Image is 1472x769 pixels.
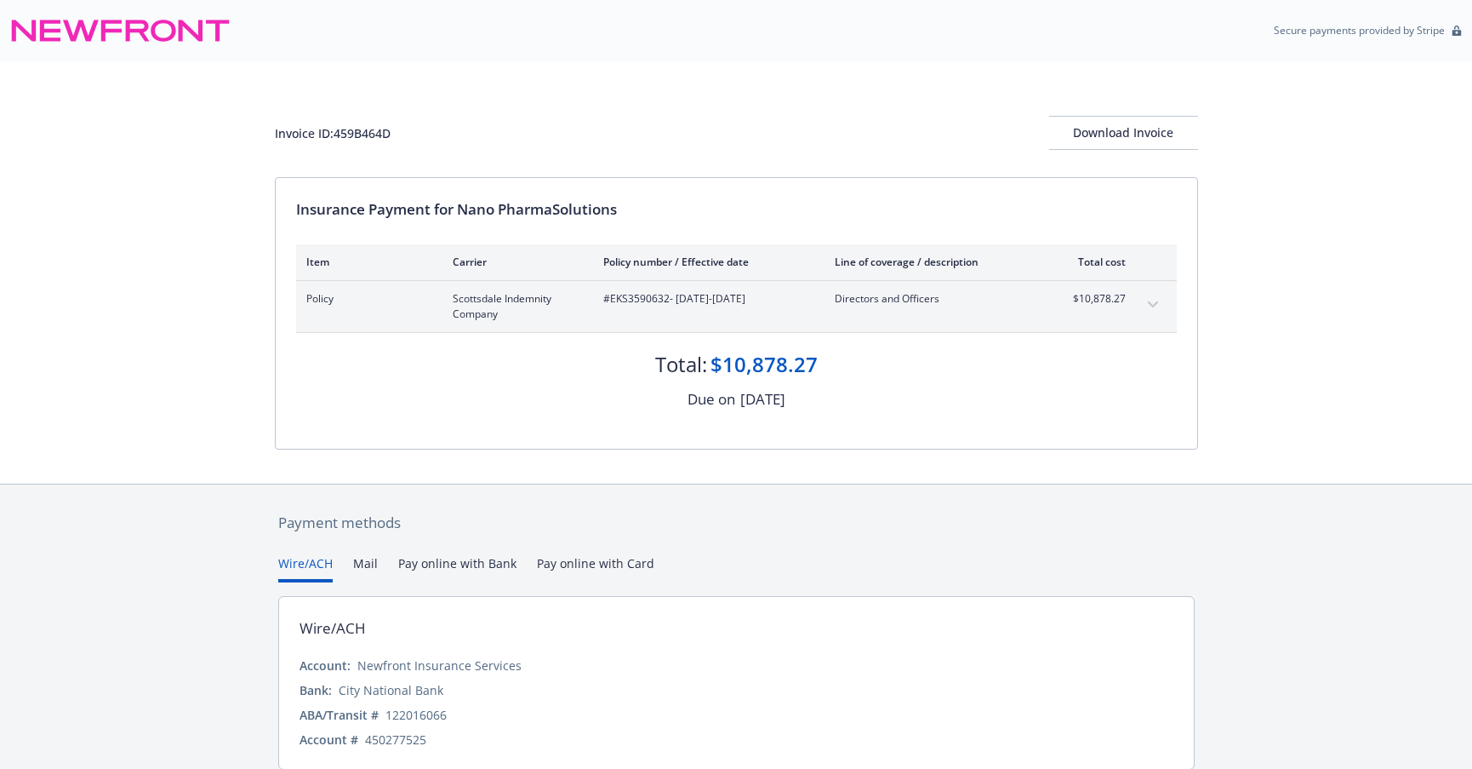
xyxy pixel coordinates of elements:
[1062,291,1126,307] span: $10,878.27
[275,124,391,142] div: Invoice ID: 459B464D
[453,255,576,269] div: Carrier
[300,681,332,699] div: Bank:
[453,291,576,322] span: Scottsdale Indemnity Company
[278,512,1195,534] div: Payment methods
[357,657,522,674] div: Newfront Insurance Services
[537,554,654,582] button: Pay online with Card
[603,291,807,307] span: #EKS3590632 - [DATE]-[DATE]
[835,291,1035,307] span: Directors and Officers
[835,255,1035,269] div: Line of coverage / description
[365,731,426,749] div: 450277525
[353,554,378,582] button: Mail
[339,681,443,699] div: City National Bank
[300,706,379,724] div: ABA/Transit #
[688,388,735,410] div: Due on
[385,706,447,724] div: 122016066
[306,291,425,307] span: Policy
[1139,291,1167,319] button: expand content
[300,731,358,749] div: Account #
[655,350,707,379] div: Total:
[603,255,807,269] div: Policy number / Effective date
[1049,116,1198,150] button: Download Invoice
[740,388,785,410] div: [DATE]
[296,281,1177,332] div: PolicyScottsdale Indemnity Company#EKS3590632- [DATE]-[DATE]Directors and Officers$10,878.27expan...
[1049,117,1198,149] div: Download Invoice
[278,554,333,582] button: Wire/ACH
[710,350,818,379] div: $10,878.27
[398,554,516,582] button: Pay online with Bank
[1274,23,1445,37] p: Secure payments provided by Stripe
[300,657,351,674] div: Account:
[1062,255,1126,269] div: Total cost
[296,198,1177,221] div: Insurance Payment for Nano PharmaSolutions
[306,255,425,269] div: Item
[300,617,366,640] div: Wire/ACH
